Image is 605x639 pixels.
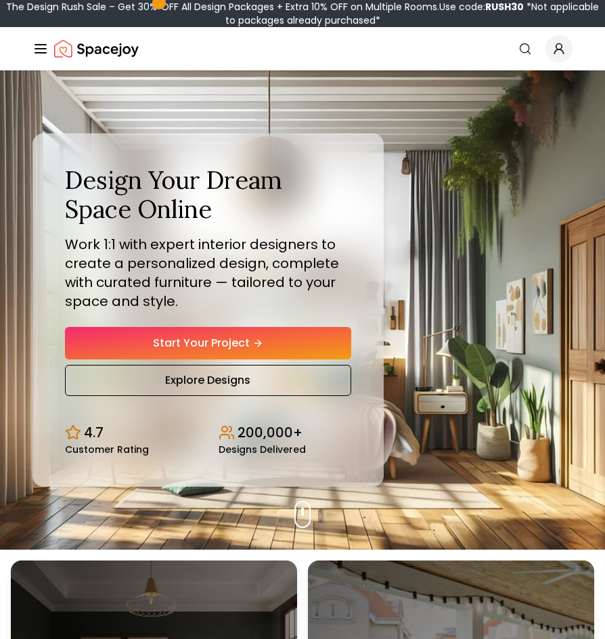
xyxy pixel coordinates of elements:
a: Explore Designs [65,365,351,396]
small: Designs Delivered [219,445,306,454]
p: 4.7 [84,423,104,442]
a: Start Your Project [65,327,351,359]
small: Customer Rating [65,445,149,454]
p: Work 1:1 with expert interior designers to create a personalized design, complete with curated fu... [65,235,351,311]
a: Spacejoy [54,35,139,62]
div: Design stats [65,412,351,454]
img: Spacejoy Logo [54,35,139,62]
nav: Global [32,27,573,70]
p: 200,000+ [238,423,302,442]
h1: Design Your Dream Space Online [65,166,351,224]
